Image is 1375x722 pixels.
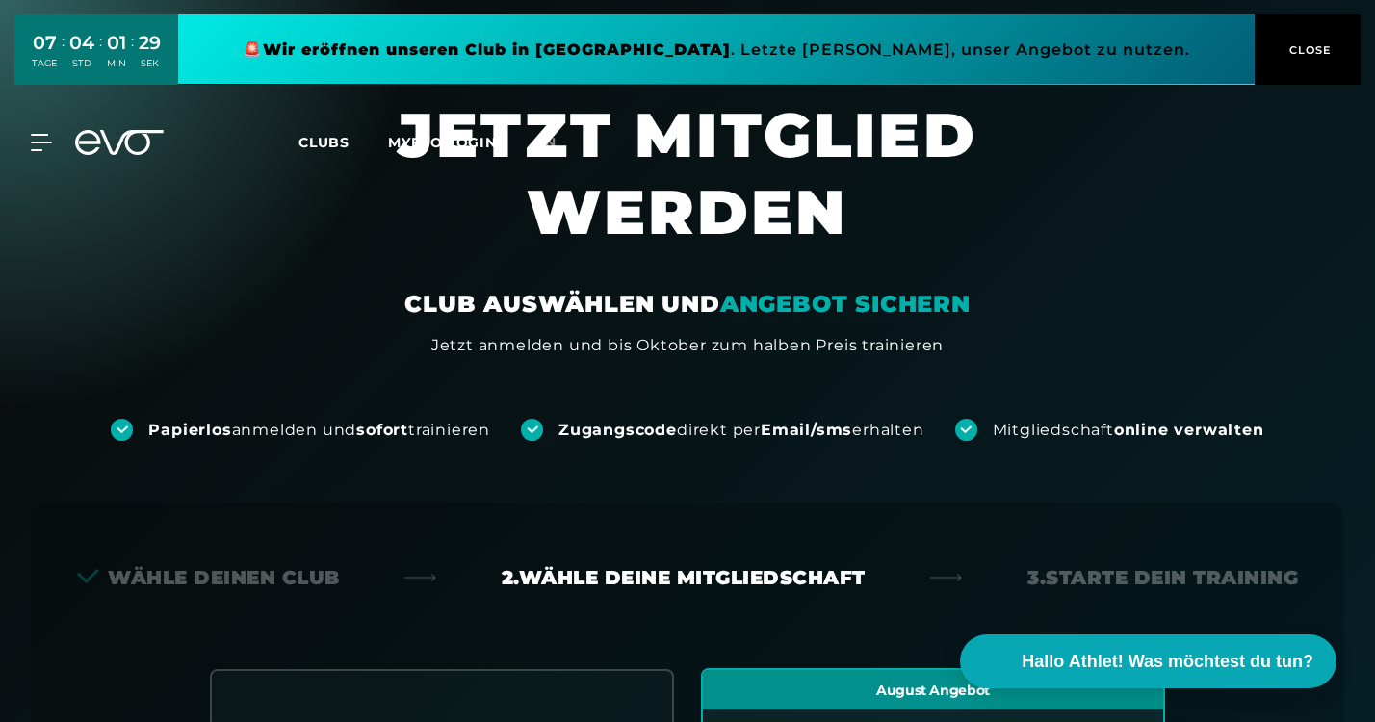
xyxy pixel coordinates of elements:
div: : [131,31,134,82]
div: 3. Starte dein Training [1027,564,1298,591]
div: Mitgliedschaft [993,420,1264,441]
button: Hallo Athlet! Was möchtest du tun? [960,634,1336,688]
div: 04 [69,29,94,57]
div: CLUB AUSWÄHLEN UND [404,289,970,320]
div: STD [69,57,94,70]
div: 29 [139,29,161,57]
h1: JETZT MITGLIED WERDEN [245,96,1130,289]
div: MIN [107,57,126,70]
a: en [535,132,580,154]
span: Hallo Athlet! Was möchtest du tun? [1022,649,1313,675]
a: MYEVO LOGIN [388,134,497,151]
div: anmelden und trainieren [148,420,490,441]
div: 01 [107,29,126,57]
div: : [99,31,102,82]
div: Wähle deinen Club [77,564,340,591]
div: TAGE [32,57,57,70]
button: CLOSE [1255,14,1361,85]
div: direkt per erhalten [558,420,923,441]
a: Clubs [298,133,388,151]
strong: Papierlos [148,421,231,439]
span: Clubs [298,134,350,151]
div: SEK [139,57,161,70]
strong: sofort [356,421,408,439]
div: Jetzt anmelden und bis Oktober zum halben Preis trainieren [431,334,944,357]
span: en [535,134,557,151]
div: 2. Wähle deine Mitgliedschaft [502,564,866,591]
div: 07 [32,29,57,57]
span: CLOSE [1284,41,1332,59]
strong: online verwalten [1114,421,1264,439]
em: ANGEBOT SICHERN [720,290,971,318]
div: : [62,31,65,82]
strong: Zugangscode [558,421,677,439]
strong: Email/sms [761,421,852,439]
